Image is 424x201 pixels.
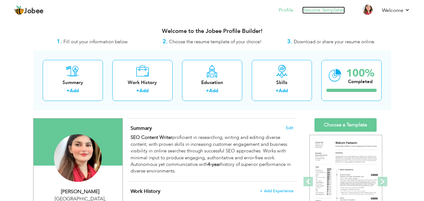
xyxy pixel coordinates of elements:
span: Summary [131,125,152,132]
a: Add [279,87,288,94]
h4: This helps to show the companies you have worked for. [131,188,293,194]
a: Jobee [14,5,44,15]
label: + [206,87,209,94]
a: Add [70,87,79,94]
a: Choose a Template [314,118,377,132]
div: [PERSON_NAME] [38,188,122,195]
span: Jobee [24,8,44,15]
strong: 1. [57,38,62,45]
label: + [276,87,279,94]
span: Choose the resume template of your choice! [169,39,262,45]
span: Fill out your information below. [63,39,129,45]
strong: 2. [163,38,168,45]
div: Education [187,79,237,86]
span: Edit [286,126,293,130]
strong: SEO [131,134,140,140]
span: Work History [131,188,160,195]
span: Download or share your resume online. [294,39,375,45]
div: Work History [117,79,168,86]
img: jobee.io [14,5,24,15]
div: Summary [48,79,98,86]
div: 100% [346,68,374,78]
strong: 3. [287,38,292,45]
img: Kiran Mushtaq [54,134,102,182]
a: Add [209,87,218,94]
img: Profile Img [362,5,373,15]
a: Profile [279,7,293,14]
div: proficient in researching, writing and editing diverse content, with proven skills in increasing ... [131,134,293,175]
a: Add [139,87,148,94]
div: Completed [346,78,374,85]
a: Welcome [382,7,410,14]
label: + [67,87,70,94]
h3: Welcome to the Jobee Profile Builder! [33,28,391,34]
label: + [136,87,139,94]
div: Skills [257,79,307,86]
span: + Add Experience [260,189,293,193]
strong: Content Writer [141,134,172,140]
strong: 4-year [208,161,221,167]
h4: Adding a summary is a quick and easy way to highlight your experience and interests. [131,125,293,131]
a: Resume Templates [302,7,345,14]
